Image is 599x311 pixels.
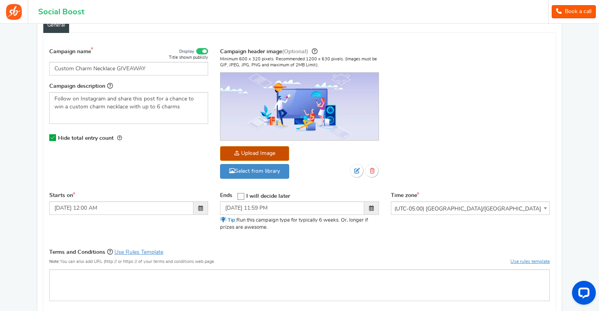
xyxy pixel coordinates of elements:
label: Campaign name [49,47,95,56]
span: Tip: [228,218,236,223]
label: Time zone [391,192,419,200]
b: Note: [49,259,60,264]
label: Starts on [49,192,75,200]
p: Run this campaign type for typically 6 weeks. Or, longer if prizes are awesome. [220,217,379,231]
span: (Optional) [282,49,308,54]
label: Campaign description [49,81,113,91]
span: Hide total entry count [58,135,114,141]
a: Select from library [220,164,289,179]
div: Editor, competition_desc [49,92,208,124]
a: Book a call [552,5,596,18]
span: This image will be displayed as header image for your campaign. Preview & change this image at an... [312,48,317,54]
span: (UTC-05:00) America/Chicago [391,201,550,215]
iframe: LiveChat chat widget [566,278,599,311]
label: Terms and Conditions [49,247,163,257]
p: Minimum 600 x 320 pixels. Recommended 1200 x 630 pixels. (Images must be GIF, JPEG, JPG, PNG and ... [220,56,379,68]
span: I will decide later [246,193,290,199]
span: (UTC-05:00) America/Chicago [391,202,549,216]
small: You can also add URL (http:// or https:// of your terms and conditions web page. [49,259,215,264]
h1: Social Boost [38,8,84,16]
label: Campaign header image [220,47,317,56]
label: Ends [220,192,232,200]
a: Use Rules Template [114,249,163,255]
div: Editor, competition_terms [49,269,550,301]
img: Social Boost [6,4,22,20]
span: Enter the Terms and Conditions of your campaign [107,249,113,255]
div: Title shown publicly [169,54,208,60]
span: Display [179,49,194,54]
a: General [43,18,69,33]
a: Use rules template [510,259,550,264]
p: Follow on Instagram and share this post for a chance to win a custom charm necklace with up to 6 ... [54,95,203,111]
span: Description provides users with more information about your campaign. Mention details about the p... [107,83,113,89]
